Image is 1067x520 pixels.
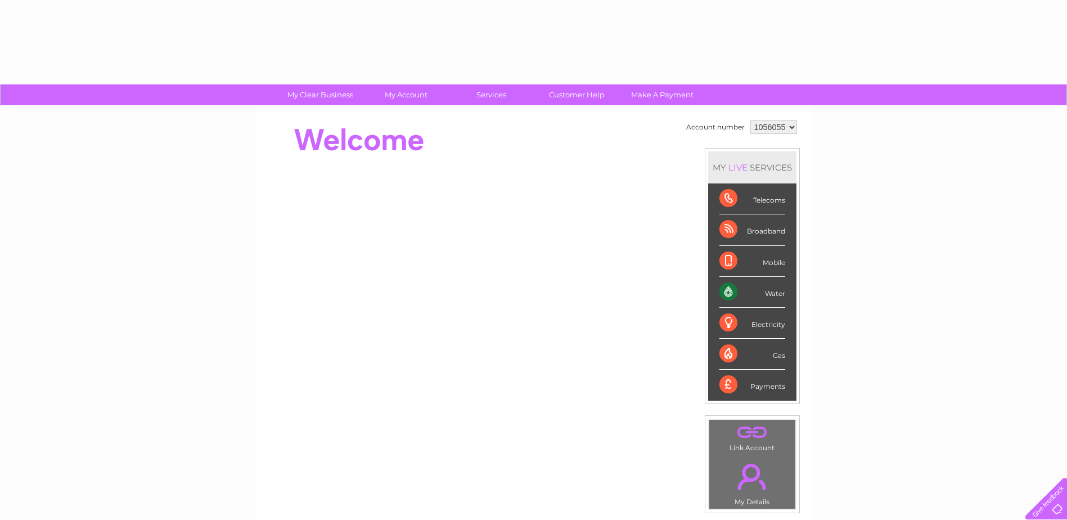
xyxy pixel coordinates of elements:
[719,214,785,245] div: Broadband
[709,419,796,455] td: Link Account
[719,339,785,370] div: Gas
[616,84,709,105] a: Make A Payment
[726,162,750,173] div: LIVE
[683,118,748,137] td: Account number
[708,151,796,183] div: MY SERVICES
[530,84,623,105] a: Customer Help
[274,84,367,105] a: My Clear Business
[719,308,785,339] div: Electricity
[359,84,452,105] a: My Account
[712,457,793,496] a: .
[709,454,796,509] td: My Details
[719,246,785,277] div: Mobile
[719,370,785,400] div: Payments
[719,277,785,308] div: Water
[445,84,538,105] a: Services
[719,183,785,214] div: Telecoms
[712,423,793,442] a: .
